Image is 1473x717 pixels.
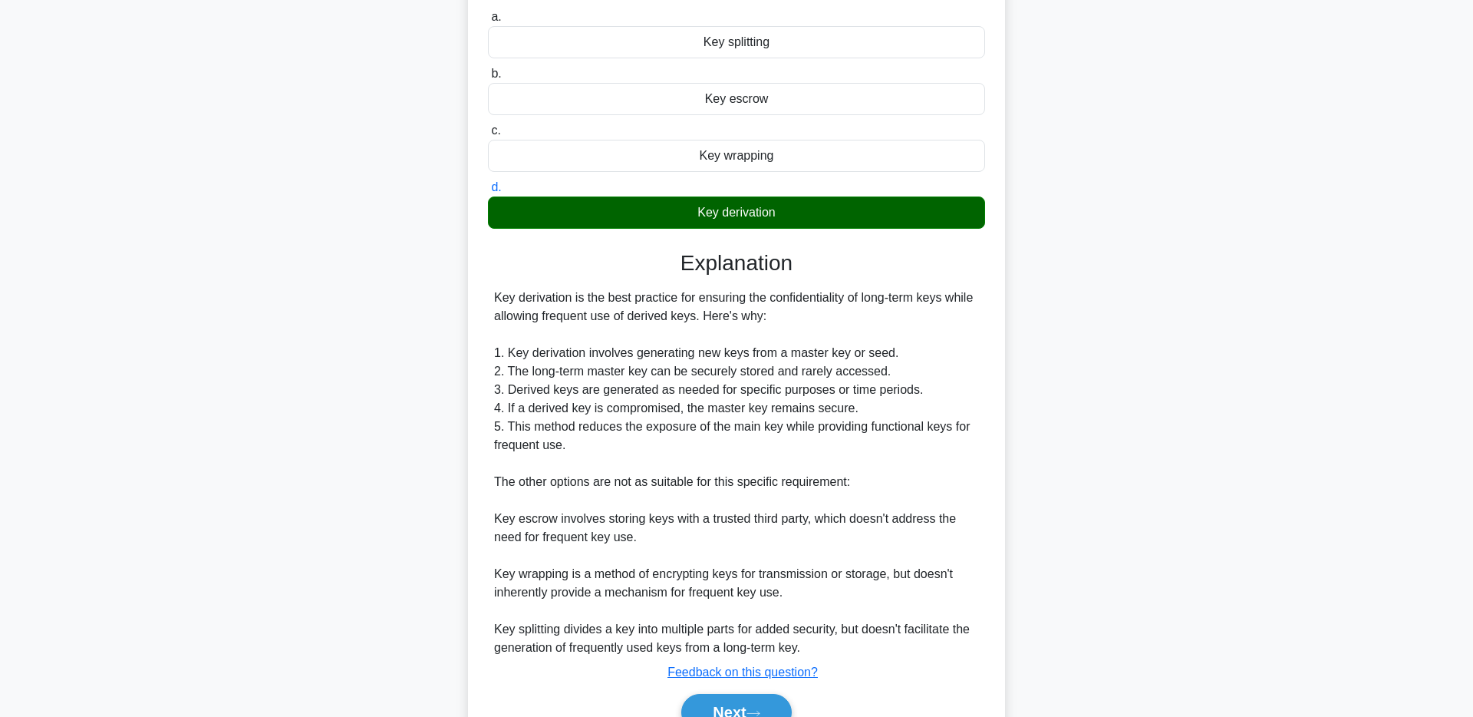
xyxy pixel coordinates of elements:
[488,26,985,58] div: Key splitting
[667,666,818,679] a: Feedback on this question?
[491,10,501,23] span: a.
[488,197,985,229] div: Key derivation
[488,140,985,172] div: Key wrapping
[491,67,501,80] span: b.
[491,180,501,193] span: d.
[497,250,976,276] h3: Explanation
[488,83,985,115] div: Key escrow
[491,124,500,137] span: c.
[494,289,979,657] div: Key derivation is the best practice for ensuring the confidentiality of long-term keys while allo...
